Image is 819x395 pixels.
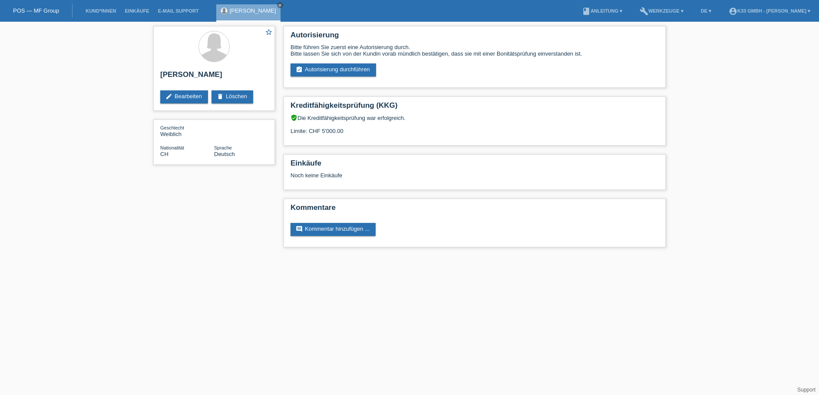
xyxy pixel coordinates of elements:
h2: Einkäufe [291,159,659,172]
span: Deutsch [214,151,235,157]
a: E-Mail Support [154,8,203,13]
h2: Kreditfähigkeitsprüfung (KKG) [291,101,659,114]
a: [PERSON_NAME] [230,7,276,14]
i: assignment_turned_in [296,66,303,73]
i: build [640,7,648,16]
a: commentKommentar hinzufügen ... [291,223,376,236]
i: book [582,7,591,16]
i: edit [165,93,172,100]
i: star_border [265,28,273,36]
span: Geschlecht [160,125,184,130]
span: Nationalität [160,145,184,150]
i: verified_user [291,114,297,121]
a: DE ▾ [697,8,716,13]
i: delete [217,93,224,100]
a: Einkäufe [120,8,153,13]
i: account_circle [729,7,737,16]
a: close [277,2,283,8]
a: POS — MF Group [13,7,59,14]
a: bookAnleitung ▾ [578,8,627,13]
a: star_border [265,28,273,37]
div: Bitte führen Sie zuerst eine Autorisierung durch. Bitte lassen Sie sich von der Kundin vorab münd... [291,44,659,57]
h2: Kommentare [291,203,659,216]
div: Weiblich [160,124,214,137]
a: assignment_turned_inAutorisierung durchführen [291,63,376,76]
a: deleteLöschen [211,90,253,103]
a: account_circleK33 GmbH - [PERSON_NAME] ▾ [724,8,815,13]
i: close [278,3,282,7]
h2: Autorisierung [291,31,659,44]
span: Schweiz [160,151,168,157]
div: Die Kreditfähigkeitsprüfung war erfolgreich. Limite: CHF 5'000.00 [291,114,659,141]
h2: [PERSON_NAME] [160,70,268,83]
div: Noch keine Einkäufe [291,172,659,185]
a: Kund*innen [81,8,120,13]
a: buildWerkzeuge ▾ [635,8,688,13]
a: editBearbeiten [160,90,208,103]
a: Support [797,387,816,393]
span: Sprache [214,145,232,150]
i: comment [296,226,303,232]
